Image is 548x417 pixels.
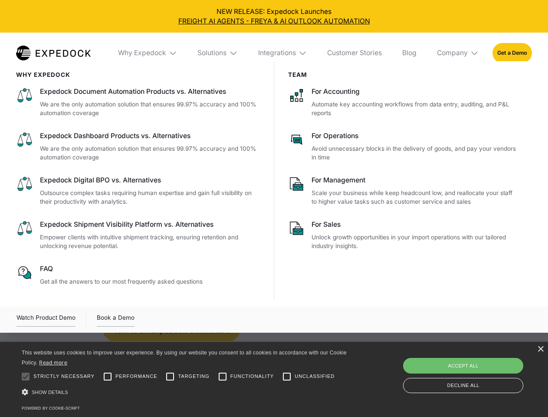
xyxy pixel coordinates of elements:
a: Book a Demo [97,313,135,327]
p: Avoid unnecessary blocks in the delivery of goods, and pay your vendors in time [312,144,518,162]
p: Automate key accounting workflows from data entry, auditing, and P&L reports [312,100,518,118]
a: For AccountingAutomate key accounting workflows from data entry, auditing, and P&L reports [288,87,518,118]
a: Customer Stories [320,33,388,73]
a: For ManagementScale your business while keep headcount low, and reallocate your staff to higher v... [288,175,518,206]
div: Company [437,49,468,57]
a: Powered by cookie-script [22,406,80,410]
span: Show details [32,390,68,395]
div: Watch Product Demo [16,313,75,327]
div: Close [537,346,544,353]
p: Scale your business while keep headcount low, and reallocate your staff to higher value tasks suc... [312,189,518,206]
p: Outsource complex tasks requiring human expertise and gain full visibility on their productivity ... [40,189,260,206]
span: Targeting [178,373,209,380]
a: For OperationsAvoid unnecessary blocks in the delivery of goods, and pay your vendors in time [288,131,518,162]
div: FAQ [40,264,260,274]
div: Why Expedock [111,33,184,73]
div: Decline all [403,378,523,393]
a: FAQGet all the answers to our most frequently asked questions [16,264,260,286]
span: Strictly necessary [33,373,95,380]
a: Expedock Digital BPO vs. AlternativesOutsource complex tasks requiring human expertise and gain f... [16,175,260,206]
div: Integrations [258,49,296,57]
p: Get all the answers to our most frequently asked questions [40,277,260,286]
div: Solutions [197,49,226,57]
div: Why Expedock [118,49,166,57]
a: Expedock Shipment Visibility Platform vs. AlternativesEmpower clients with intuitive shipment tra... [16,220,260,251]
div: Expedock Digital BPO vs. Alternatives [40,175,260,185]
p: Unlock growth opportunities in your import operations with our tailored industry insights. [312,233,518,251]
div: For Sales [312,220,518,229]
div: Expedock Shipment Visibility Platform vs. Alternatives [40,220,260,229]
a: Get a Demo [492,43,532,63]
div: For Management [312,175,518,185]
a: Expedock Document Automation Products vs. AlternativesWe are the only automation solution that en... [16,87,260,118]
p: Empower clients with intuitive shipment tracking, ensuring retention and unlocking revenue potent... [40,233,260,251]
div: Team [288,71,518,78]
div: Show details [22,387,350,398]
a: Blog [395,33,423,73]
span: Unclassified [295,373,335,380]
div: For Operations [312,131,518,141]
span: Performance [115,373,158,380]
a: open lightbox [16,313,75,327]
p: We are the only automation solution that ensures 99.97% accuracy and 100% automation coverage [40,144,260,162]
span: Functionality [230,373,274,380]
a: Read more [39,359,67,366]
div: Company [430,33,486,73]
div: Expedock Document Automation Products vs. Alternatives [40,87,260,96]
div: WHy Expedock [16,71,260,78]
div: NEW RELEASE: Expedock Launches [7,7,541,26]
div: Accept all [403,358,523,374]
a: FREIGHT AI AGENTS - FREYA & AI OUTLOOK AUTOMATION [7,17,541,26]
p: We are the only automation solution that ensures 99.97% accuracy and 100% automation coverage [40,100,260,118]
a: For SalesUnlock growth opportunities in your import operations with our tailored industry insights. [288,220,518,251]
a: Expedock Dashboard Products vs. AlternativesWe are the only automation solution that ensures 99.9... [16,131,260,162]
div: Solutions [191,33,245,73]
span: This website uses cookies to improve user experience. By using our website you consent to all coo... [22,350,347,366]
div: Expedock Dashboard Products vs. Alternatives [40,131,260,141]
div: For Accounting [312,87,518,96]
div: Integrations [251,33,314,73]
